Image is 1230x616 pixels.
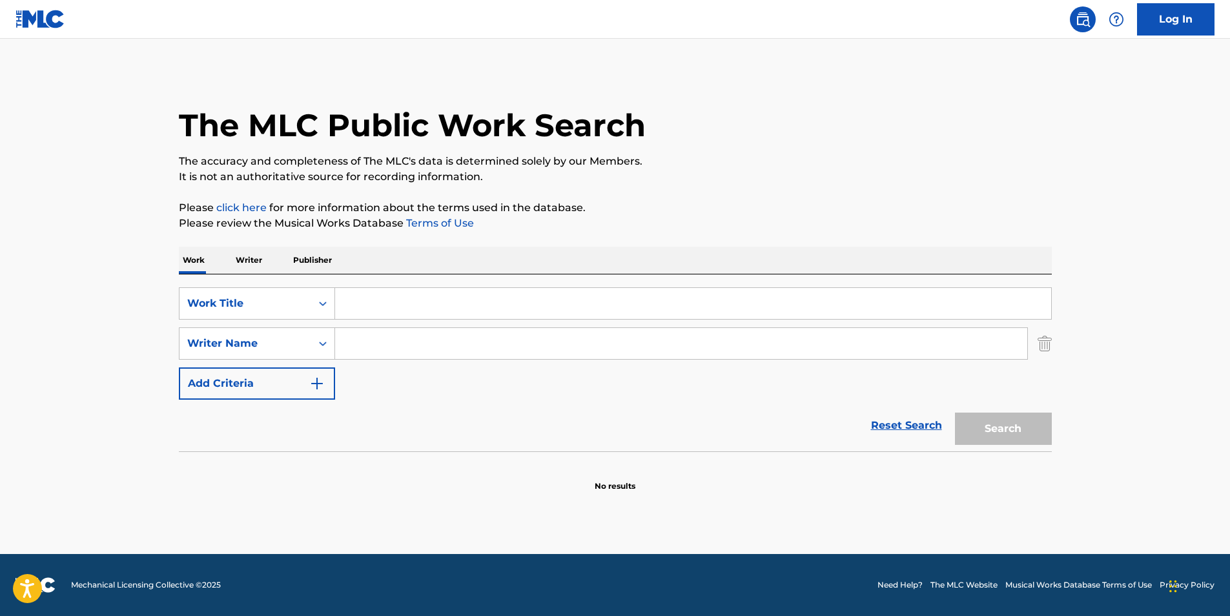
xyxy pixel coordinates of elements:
[1070,6,1096,32] a: Public Search
[1109,12,1124,27] img: help
[930,579,998,591] a: The MLC Website
[15,10,65,28] img: MLC Logo
[232,247,266,274] p: Writer
[179,247,209,274] p: Work
[289,247,336,274] p: Publisher
[1137,3,1215,36] a: Log In
[179,367,335,400] button: Add Criteria
[71,579,221,591] span: Mechanical Licensing Collective © 2025
[179,106,646,145] h1: The MLC Public Work Search
[309,376,325,391] img: 9d2ae6d4665cec9f34b9.svg
[404,217,474,229] a: Terms of Use
[179,216,1052,231] p: Please review the Musical Works Database
[1169,567,1177,606] div: Drag
[187,296,303,311] div: Work Title
[179,154,1052,169] p: The accuracy and completeness of The MLC's data is determined solely by our Members.
[179,169,1052,185] p: It is not an authoritative source for recording information.
[179,200,1052,216] p: Please for more information about the terms used in the database.
[865,411,948,440] a: Reset Search
[1038,327,1052,360] img: Delete Criterion
[1005,579,1152,591] a: Musical Works Database Terms of Use
[179,287,1052,451] form: Search Form
[1103,6,1129,32] div: Help
[187,336,303,351] div: Writer Name
[877,579,923,591] a: Need Help?
[595,465,635,492] p: No results
[1075,12,1091,27] img: search
[1160,579,1215,591] a: Privacy Policy
[1165,554,1230,616] iframe: Chat Widget
[15,577,56,593] img: logo
[216,201,267,214] a: click here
